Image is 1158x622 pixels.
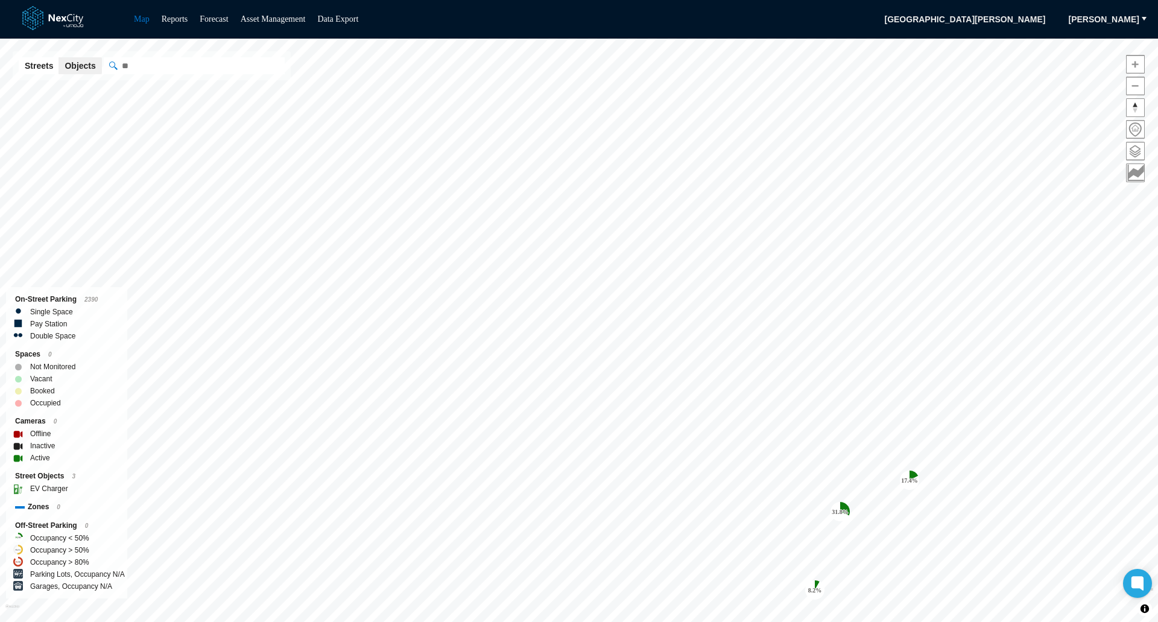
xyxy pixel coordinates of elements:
[805,580,824,600] div: Map marker
[30,532,89,544] label: Occupancy < 50%
[30,440,55,452] label: Inactive
[1126,163,1145,182] button: Key metrics
[900,471,919,490] div: Map marker
[25,60,53,72] span: Streets
[1141,602,1148,615] span: Toggle attribution
[134,14,150,24] a: Map
[1069,13,1139,25] span: [PERSON_NAME]
[1126,142,1145,160] button: Layers management
[30,544,89,556] label: Occupancy > 50%
[30,361,75,373] label: Not Monitored
[1126,98,1145,117] button: Reset bearing to north
[30,373,52,385] label: Vacant
[15,415,118,428] div: Cameras
[1127,99,1144,116] span: Reset bearing to north
[59,57,101,74] button: Objects
[876,10,1053,29] span: [GEOGRAPHIC_DATA][PERSON_NAME]
[54,418,57,425] span: 0
[30,568,125,580] label: Parking Lots, Occupancy N/A
[30,452,50,464] label: Active
[15,519,118,532] div: Off-Street Parking
[15,501,118,513] div: Zones
[72,473,75,480] span: 3
[85,522,89,529] span: 0
[241,14,306,24] a: Asset Management
[48,351,52,358] span: 0
[30,306,73,318] label: Single Space
[832,509,849,515] tspan: 31.8 %
[30,428,51,440] label: Offline
[1126,77,1145,95] button: Zoom out
[1126,120,1145,139] button: Home
[162,14,188,24] a: Reports
[200,14,228,24] a: Forecast
[1127,56,1144,73] span: Zoom in
[84,296,98,303] span: 2390
[5,605,19,618] a: Mapbox homepage
[30,397,61,409] label: Occupied
[1127,77,1144,95] span: Zoom out
[30,330,75,342] label: Double Space
[30,385,55,397] label: Booked
[65,60,95,72] span: Objects
[1061,10,1147,29] button: [PERSON_NAME]
[1137,601,1152,616] button: Toggle attribution
[30,580,112,592] label: Garages, Occupancy N/A
[57,504,60,510] span: 0
[15,348,118,361] div: Spaces
[30,556,89,568] label: Occupancy > 80%
[30,318,67,330] label: Pay Station
[831,502,850,521] div: Map marker
[901,477,918,484] tspan: 17.4 %
[19,57,59,74] button: Streets
[30,483,68,495] label: EV Charger
[15,470,118,483] div: Street Objects
[808,587,822,594] tspan: 8.2 %
[15,293,118,306] div: On-Street Parking
[1126,55,1145,74] button: Zoom in
[317,14,358,24] a: Data Export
